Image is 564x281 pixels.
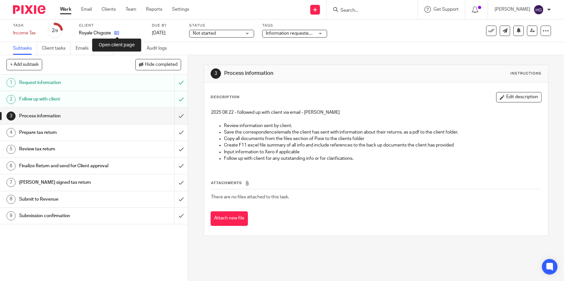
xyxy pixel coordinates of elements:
[19,94,118,104] h1: Follow up with client
[146,6,162,13] a: Reports
[13,30,39,36] div: Income Tax
[189,23,254,28] label: Status
[79,30,111,36] p: Royale Chigozie
[211,211,248,226] button: Attach new file
[152,23,181,28] label: Due by
[495,6,530,13] p: [PERSON_NAME]
[19,161,118,171] h1: Finalize Return and send for Client approval
[19,178,118,187] h1: [PERSON_NAME] signed tax return
[510,71,542,76] div: Instructions
[19,211,118,221] h1: Submission confirmation
[118,42,142,55] a: Notes (0)
[6,78,16,87] div: 1
[76,42,94,55] a: Emails
[211,95,239,100] p: Description
[6,178,16,187] div: 7
[126,6,136,13] a: Team
[6,161,16,170] div: 6
[52,27,58,34] div: 2
[79,23,144,28] label: Client
[6,195,16,204] div: 8
[224,129,541,135] p: Save the correspondence/emails the client has sent with information about their returns, as a pdf...
[193,31,216,36] span: Not started
[224,135,541,142] p: Copy all documents from the files section of Pixie to the clients folder
[81,6,92,13] a: Email
[224,155,541,162] p: Follow up with client for any outstanding info or for clarifications.
[19,128,118,137] h1: Prepare tax return
[224,70,390,77] h1: Process information
[224,123,541,129] p: Review information sent by client.
[211,181,242,185] span: Attachments
[145,62,178,67] span: Hide completed
[6,128,16,137] div: 4
[55,29,58,33] small: /9
[13,42,37,55] a: Subtasks
[262,23,327,28] label: Tags
[147,42,172,55] a: Audit logs
[152,31,166,35] span: [DATE]
[224,142,541,148] p: Create F11 excel file summary of all info and include references to the back up documents the cli...
[13,23,39,28] label: Task
[211,109,541,116] p: 2025 08 22 - followed up with client via email - [PERSON_NAME]
[102,6,116,13] a: Clients
[19,144,118,154] h1: Review tax return
[496,92,542,102] button: Edit description
[6,95,16,104] div: 2
[224,149,541,155] p: Input information to Xero if applicable
[6,211,16,220] div: 9
[340,8,398,14] input: Search
[19,111,118,121] h1: Process information
[533,5,544,15] img: svg%3E
[135,59,181,70] button: Hide completed
[6,111,16,121] div: 3
[19,194,118,204] h1: Submit to Revenue
[6,59,42,70] button: + Add subtask
[42,42,71,55] a: Client tasks
[172,6,189,13] a: Settings
[6,145,16,154] div: 5
[434,7,459,12] span: Get Support
[60,6,71,13] a: Work
[13,5,45,14] img: Pixie
[99,42,113,55] a: Files
[211,195,289,199] span: There are no files attached to this task.
[266,31,318,36] span: Information requested + 1
[19,78,118,88] h1: Request information
[211,68,221,79] div: 3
